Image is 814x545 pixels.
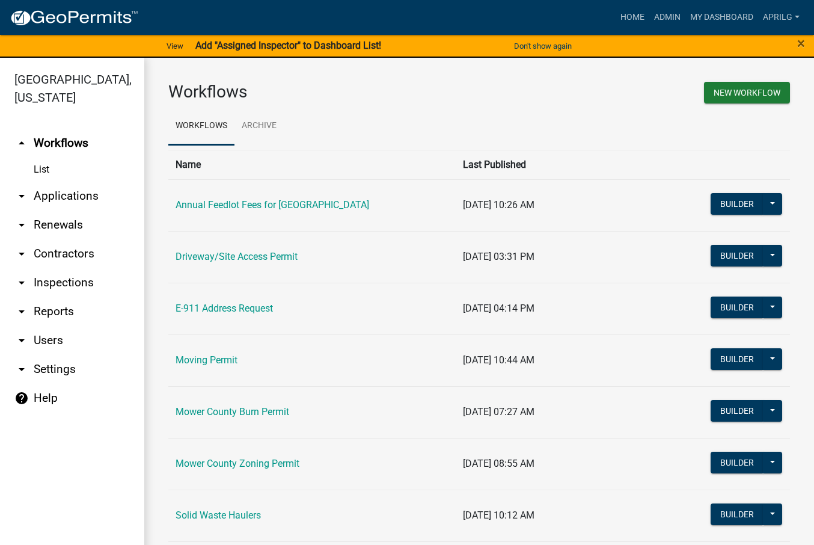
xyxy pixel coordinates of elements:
a: Archive [234,107,284,146]
span: [DATE] 04:14 PM [463,303,534,314]
h3: Workflows [168,82,470,102]
span: [DATE] 03:31 PM [463,251,534,262]
button: New Workflow [704,82,790,103]
button: Builder [711,400,764,422]
button: Builder [711,503,764,525]
i: arrow_drop_down [14,276,29,290]
span: [DATE] 10:12 AM [463,510,534,521]
a: My Dashboard [685,6,758,29]
a: Annual Feedlot Fees for [GEOGRAPHIC_DATA] [176,199,369,211]
button: Builder [711,452,764,473]
button: Close [797,36,805,51]
i: arrow_drop_down [14,189,29,203]
a: Mower County Burn Permit [176,406,289,417]
strong: Add "Assigned Inspector" to Dashboard List! [195,40,381,51]
a: Workflows [168,107,234,146]
a: E-911 Address Request [176,303,273,314]
a: Moving Permit [176,354,237,366]
button: Builder [711,348,764,370]
a: Driveway/Site Access Permit [176,251,298,262]
i: arrow_drop_down [14,333,29,348]
i: arrow_drop_down [14,362,29,377]
a: Mower County Zoning Permit [176,458,299,469]
button: Builder [711,193,764,215]
button: Builder [711,245,764,266]
i: arrow_drop_down [14,247,29,261]
a: Home [616,6,649,29]
button: Don't show again [509,36,577,56]
i: arrow_drop_down [14,304,29,319]
span: [DATE] 08:55 AM [463,458,534,469]
span: [DATE] 10:44 AM [463,354,534,366]
i: help [14,391,29,405]
a: aprilg [758,6,804,29]
th: Last Published [456,150,670,179]
i: arrow_drop_up [14,136,29,150]
button: Builder [711,297,764,318]
a: View [162,36,188,56]
a: Solid Waste Haulers [176,510,261,521]
i: arrow_drop_down [14,218,29,232]
span: × [797,35,805,52]
span: [DATE] 10:26 AM [463,199,534,211]
a: Admin [649,6,685,29]
th: Name [168,150,456,179]
span: [DATE] 07:27 AM [463,406,534,417]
